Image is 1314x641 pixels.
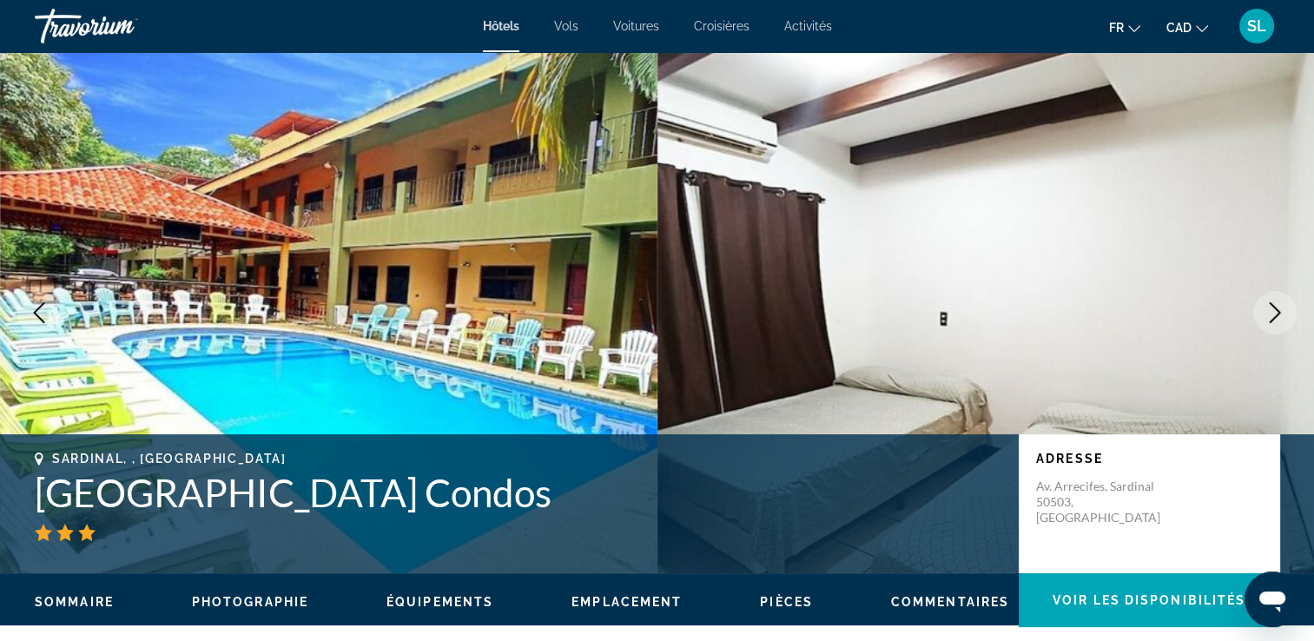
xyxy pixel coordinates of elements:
iframe: Bouton de lancement de la fenêtre de messagerie [1245,572,1300,627]
button: Photographie [192,594,308,610]
button: Previous image [17,291,61,334]
span: SL [1247,17,1266,35]
span: Photographie [192,595,308,609]
span: fr [1109,21,1124,35]
span: Sommaire [35,595,114,609]
button: Emplacement [571,594,682,610]
span: CAD [1166,21,1192,35]
button: Change language [1109,15,1140,40]
a: Vols [554,19,578,33]
a: Voitures [613,19,659,33]
span: Commentaires [891,595,1009,609]
span: Pièces [760,595,813,609]
button: Pièces [760,594,813,610]
button: User Menu [1234,8,1279,44]
button: Équipements [386,594,493,610]
button: Voir les disponibilités [1019,573,1279,627]
a: Hôtels [483,19,519,33]
span: Voir les disponibilités [1053,593,1245,607]
button: Sommaire [35,594,114,610]
a: Croisières [694,19,749,33]
span: Sardinal, , [GEOGRAPHIC_DATA] [52,452,287,466]
a: Travorium [35,3,208,49]
h1: [GEOGRAPHIC_DATA] Condos [35,470,1001,515]
button: Change currency [1166,15,1208,40]
span: Équipements [386,595,493,609]
p: Av. Arrecifes, Sardinal 50503, [GEOGRAPHIC_DATA] [1036,479,1175,525]
p: Adresse [1036,452,1262,466]
button: Commentaires [891,594,1009,610]
span: Emplacement [571,595,682,609]
a: Activités [784,19,832,33]
button: Next image [1253,291,1297,334]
